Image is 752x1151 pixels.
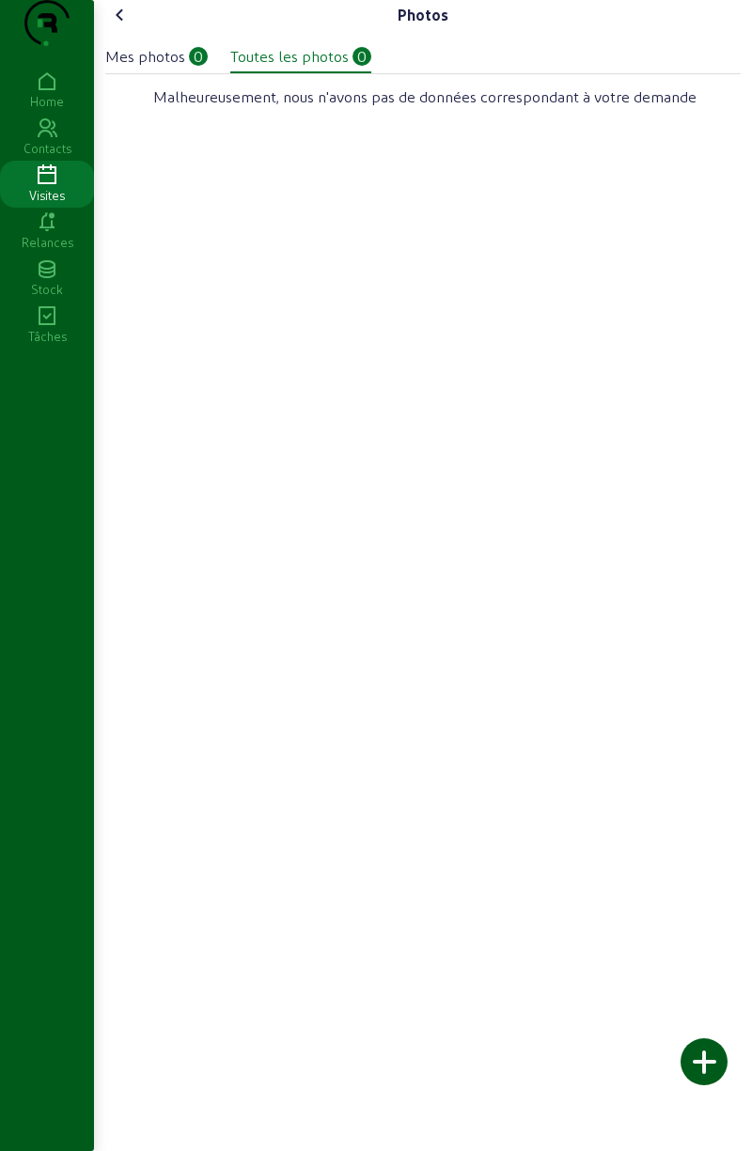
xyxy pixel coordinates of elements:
div: 0 [352,47,371,66]
div: Photos [398,4,448,26]
div: 0 [189,47,208,66]
span: Malheureusement, nous n'avons pas de données correspondant à votre demande [153,86,697,108]
div: Mes photos [105,45,185,68]
div: Toutes les photos [230,45,349,68]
